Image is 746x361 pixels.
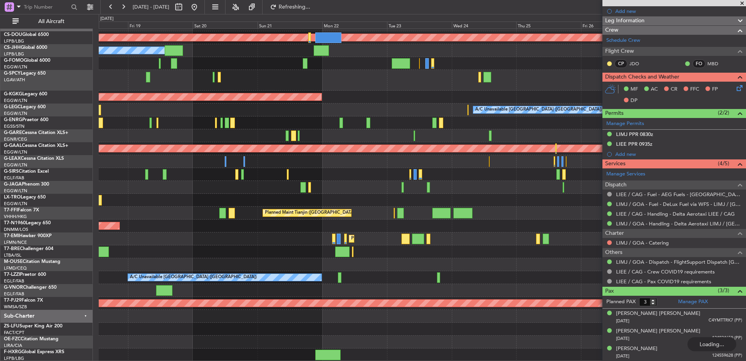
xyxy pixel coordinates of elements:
[322,21,387,29] div: Mon 22
[4,208,39,213] a: T7-FFIFalcon 7X
[615,151,742,157] div: Add new
[4,105,21,109] span: G-LEGC
[671,86,677,93] span: CR
[605,248,622,257] span: Others
[4,111,27,116] a: EGGW/LTN
[616,268,715,275] a: LIEE / CAG - Crew COVID19 requirements
[24,1,69,13] input: Trip Number
[4,130,68,135] a: G-GARECessna Citation XLS+
[4,118,22,122] span: G-ENRG
[712,86,718,93] span: FP
[4,247,53,251] a: T7-BREChallenger 604
[100,16,114,22] div: [DATE]
[4,298,43,303] a: T7-PJ29Falcon 7X
[606,170,645,178] a: Manage Services
[4,32,22,37] span: CS-DOU
[678,298,708,306] a: Manage PAX
[4,350,21,354] span: F-HXRG
[605,180,627,189] span: Dispatch
[4,92,47,97] a: G-KGKGLegacy 600
[4,221,51,225] a: T7-N1960Legacy 650
[4,291,24,297] a: EGLF/FAB
[133,4,169,11] span: [DATE] - [DATE]
[4,45,21,50] span: CS-JHH
[4,259,60,264] a: M-OUSECitation Mustang
[4,169,49,174] a: G-SIRSCitation Excel
[193,21,258,29] div: Sat 20
[4,182,22,187] span: G-JAGA
[687,337,736,351] div: Loading...
[605,73,679,82] span: Dispatch Checks and Weather
[605,47,634,56] span: Flight Crew
[4,149,27,155] a: EGGW/LTN
[616,336,629,341] span: [DATE]
[707,60,725,67] a: MBD
[130,272,257,283] div: A/C Unavailable [GEOGRAPHIC_DATA] ([GEOGRAPHIC_DATA])
[605,287,614,296] span: Pax
[616,345,657,353] div: [PERSON_NAME]
[258,21,322,29] div: Sun 21
[4,324,20,329] span: ZS-LFU
[718,109,729,117] span: (2/2)
[4,182,49,187] a: G-JAGAPhenom 300
[266,1,313,13] button: Refreshing...
[693,59,705,68] div: FO
[4,92,22,97] span: G-KGKG
[9,15,85,28] button: All Aircraft
[4,272,46,277] a: T7-LZZIPraetor 600
[4,175,24,181] a: EGLF/FAB
[20,19,82,24] span: All Aircraft
[4,201,27,207] a: EGGW/LTN
[4,234,19,238] span: T7-EMI
[709,317,742,324] span: C4YMTTRK7 (PP)
[452,21,517,29] div: Wed 24
[4,221,26,225] span: T7-N1960
[4,252,21,258] a: LTBA/ISL
[4,58,50,63] a: G-FOMOGlobal 6000
[4,285,23,290] span: G-VNOR
[4,45,47,50] a: CS-JHHGlobal 6000
[4,77,25,83] a: LGAV/ATH
[605,109,623,118] span: Permits
[616,239,669,246] a: LIMJ / GOA - Catering
[4,71,21,76] span: G-SPCY
[4,118,48,122] a: G-ENRGPraetor 600
[712,335,742,341] span: 124824650 (PP)
[606,37,640,45] a: Schedule Crew
[4,285,57,290] a: G-VNORChallenger 650
[265,207,356,219] div: Planned Maint Tianjin ([GEOGRAPHIC_DATA])
[616,131,653,138] div: LIMJ PPR 0830z
[4,214,27,220] a: VHHH/HKG
[605,16,645,25] span: Leg Information
[4,298,21,303] span: T7-PJ29
[128,21,193,29] div: Fri 19
[4,343,22,348] a: LIRA/CIA
[616,191,742,198] a: LIEE / CAG - Fuel - AEG Fuels - [GEOGRAPHIC_DATA] / CAG
[4,71,46,76] a: G-SPCYLegacy 650
[351,233,426,245] div: Planned Maint [GEOGRAPHIC_DATA]
[616,327,700,335] div: [PERSON_NAME] [PERSON_NAME]
[4,169,19,174] span: G-SIRS
[4,188,27,194] a: EGGW/LTN
[4,337,21,341] span: OE-FZC
[615,59,627,68] div: CP
[581,21,646,29] div: Fri 26
[690,86,699,93] span: FFC
[4,143,22,148] span: G-GAAL
[718,159,729,168] span: (4/5)
[651,86,658,93] span: AC
[615,8,742,14] div: Add new
[4,234,52,238] a: T7-EMIHawker 900XP
[4,272,20,277] span: T7-LZZI
[616,220,742,227] a: LIMJ / GOA - Handling - Delta Aerotaxi LIMJ / [GEOGRAPHIC_DATA]
[4,195,46,200] a: LX-TROLegacy 650
[4,136,27,142] a: EGNR/CEG
[278,4,311,10] span: Refreshing...
[4,143,68,148] a: G-GAALCessna Citation XLS+
[4,130,22,135] span: G-GARE
[631,86,638,93] span: MF
[4,259,23,264] span: M-OUSE
[4,156,64,161] a: G-LEAXCessna Citation XLS
[516,21,581,29] div: Thu 25
[629,60,647,67] a: JDO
